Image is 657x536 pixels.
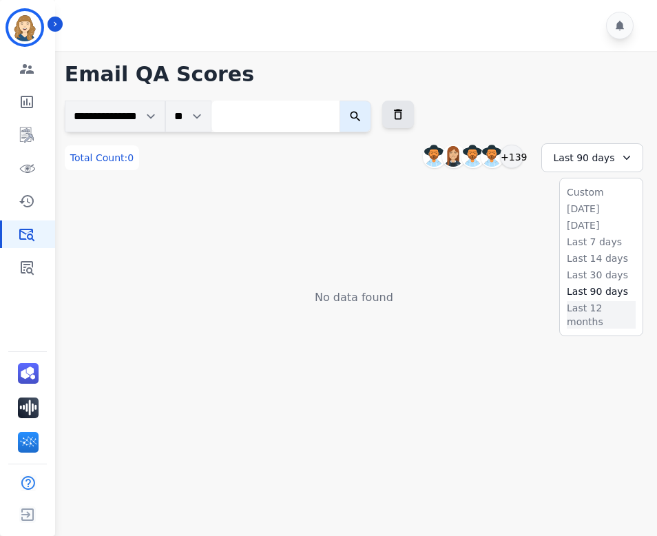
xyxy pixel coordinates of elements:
[567,251,636,265] li: Last 14 days
[65,145,139,170] div: Total Count:
[541,143,643,172] div: Last 90 days
[567,301,636,329] li: Last 12 months
[65,289,643,306] div: No data found
[567,285,636,298] li: Last 90 days
[567,218,636,232] li: [DATE]
[8,11,41,44] img: Bordered avatar
[65,62,643,87] h1: Email QA Scores
[567,268,636,282] li: Last 30 days
[567,185,636,199] li: Custom
[500,145,523,168] div: +139
[567,202,636,216] li: [DATE]
[127,152,134,163] span: 0
[567,235,636,249] li: Last 7 days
